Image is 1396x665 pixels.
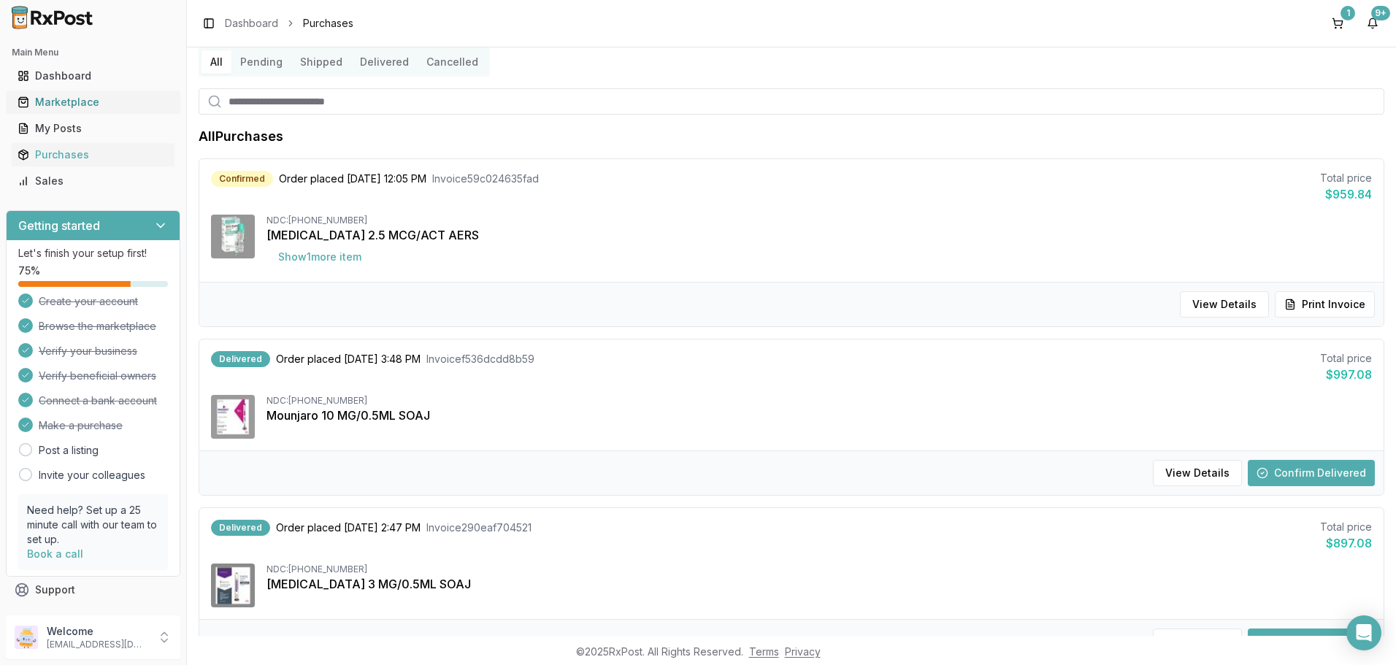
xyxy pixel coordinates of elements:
[6,91,180,114] button: Marketplace
[303,16,353,31] span: Purchases
[418,50,487,74] button: Cancelled
[291,50,351,74] button: Shipped
[1371,6,1390,20] div: 9+
[785,645,821,658] a: Privacy
[6,577,180,603] button: Support
[426,352,534,366] span: Invoice f536dcdd8b59
[18,264,40,278] span: 75 %
[749,645,779,658] a: Terms
[231,50,291,74] button: Pending
[6,6,99,29] img: RxPost Logo
[39,294,138,309] span: Create your account
[47,639,148,650] p: [EMAIL_ADDRESS][DOMAIN_NAME]
[6,143,180,166] button: Purchases
[12,115,174,142] a: My Posts
[12,168,174,194] a: Sales
[6,169,180,193] button: Sales
[27,503,159,547] p: Need help? Set up a 25 minute call with our team to set up.
[1275,291,1375,318] button: Print Invoice
[39,443,99,458] a: Post a listing
[1320,520,1372,534] div: Total price
[47,624,148,639] p: Welcome
[39,393,157,408] span: Connect a bank account
[1361,12,1384,35] button: 9+
[39,418,123,433] span: Make a purchase
[266,575,1372,593] div: [MEDICAL_DATA] 3 MG/0.5ML SOAJ
[12,47,174,58] h2: Main Menu
[6,603,180,629] button: Feedback
[1153,629,1242,655] button: View Details
[18,217,100,234] h3: Getting started
[202,50,231,74] button: All
[1320,185,1372,203] div: $959.84
[266,215,1372,226] div: NDC: [PHONE_NUMBER]
[1326,12,1349,35] button: 1
[27,547,83,560] a: Book a call
[266,395,1372,407] div: NDC: [PHONE_NUMBER]
[6,64,180,88] button: Dashboard
[39,468,145,483] a: Invite your colleagues
[199,126,283,147] h1: All Purchases
[266,564,1372,575] div: NDC: [PHONE_NUMBER]
[266,244,373,270] button: Show1more item
[1153,460,1242,486] button: View Details
[211,351,270,367] div: Delivered
[12,89,174,115] a: Marketplace
[18,174,169,188] div: Sales
[211,520,270,536] div: Delivered
[351,50,418,74] button: Delivered
[1180,291,1269,318] button: View Details
[1341,6,1355,20] div: 1
[211,395,255,439] img: Mounjaro 10 MG/0.5ML SOAJ
[276,520,421,535] span: Order placed [DATE] 2:47 PM
[1248,629,1375,655] button: Confirm Delivered
[211,564,255,607] img: Trulicity 3 MG/0.5ML SOAJ
[266,226,1372,244] div: [MEDICAL_DATA] 2.5 MCG/ACT AERS
[266,407,1372,424] div: Mounjaro 10 MG/0.5ML SOAJ
[18,246,168,261] p: Let's finish your setup first!
[432,172,539,186] span: Invoice 59c024635fad
[39,344,137,358] span: Verify your business
[211,171,273,187] div: Confirmed
[426,520,532,535] span: Invoice 290eaf704521
[1320,171,1372,185] div: Total price
[6,117,180,140] button: My Posts
[12,142,174,168] a: Purchases
[18,95,169,109] div: Marketplace
[18,69,169,83] div: Dashboard
[12,63,174,89] a: Dashboard
[1320,534,1372,552] div: $897.08
[279,172,426,186] span: Order placed [DATE] 12:05 PM
[39,319,156,334] span: Browse the marketplace
[1320,366,1372,383] div: $997.08
[18,121,169,136] div: My Posts
[39,369,156,383] span: Verify beneficial owners
[1346,615,1381,650] div: Open Intercom Messenger
[276,352,421,366] span: Order placed [DATE] 3:48 PM
[225,16,353,31] nav: breadcrumb
[1320,351,1372,366] div: Total price
[225,16,278,31] a: Dashboard
[1248,460,1375,486] button: Confirm Delivered
[15,626,38,649] img: User avatar
[211,215,255,258] img: Spiriva Respimat 2.5 MCG/ACT AERS
[18,147,169,162] div: Purchases
[35,609,85,623] span: Feedback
